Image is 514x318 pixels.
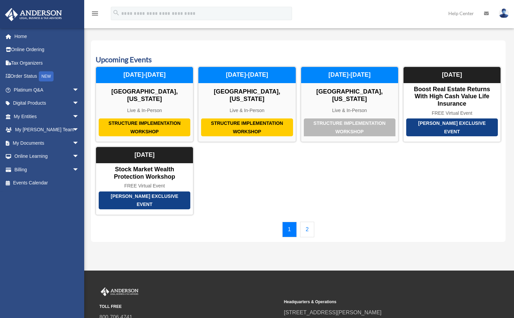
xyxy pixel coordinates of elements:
[198,88,295,103] div: [GEOGRAPHIC_DATA], [US_STATE]
[3,8,64,21] img: Anderson Advisors Platinum Portal
[99,287,140,296] img: Anderson Advisors Platinum Portal
[304,118,395,136] div: Structure Implementation Workshop
[113,9,120,16] i: search
[96,108,193,113] div: Live & In-Person
[96,67,193,142] a: Structure Implementation Workshop [GEOGRAPHIC_DATA], [US_STATE] Live & In-Person [DATE]-[DATE]
[96,183,193,189] div: FREE Virtual Event
[5,123,89,137] a: My [PERSON_NAME] Teamarrow_drop_down
[96,166,193,180] div: Stock Market Wealth Protection Workshop
[5,30,89,43] a: Home
[5,150,89,163] a: Online Learningarrow_drop_down
[5,163,89,176] a: Billingarrow_drop_down
[301,88,398,103] div: [GEOGRAPHIC_DATA], [US_STATE]
[404,86,501,108] div: Boost Real Estate Returns with High Cash Value Life Insurance
[72,97,86,110] span: arrow_drop_down
[96,147,193,215] a: [PERSON_NAME] Exclusive Event Stock Market Wealth Protection Workshop FREE Virtual Event [DATE]
[5,83,89,97] a: Platinum Q&Aarrow_drop_down
[72,136,86,150] span: arrow_drop_down
[91,9,99,17] i: menu
[300,222,315,237] a: 2
[284,298,464,306] small: Headquarters & Operations
[404,67,501,83] div: [DATE]
[198,67,295,83] div: [DATE]-[DATE]
[403,67,501,142] a: [PERSON_NAME] Exclusive Event Boost Real Estate Returns with High Cash Value Life Insurance FREE ...
[96,55,501,65] h3: Upcoming Events
[284,310,382,315] a: [STREET_ADDRESS][PERSON_NAME]
[72,163,86,177] span: arrow_drop_down
[96,67,193,83] div: [DATE]-[DATE]
[406,118,498,136] div: [PERSON_NAME] Exclusive Event
[72,110,86,123] span: arrow_drop_down
[301,108,398,113] div: Live & In-Person
[99,303,279,310] small: TOLL FREE
[72,123,86,137] span: arrow_drop_down
[201,118,293,136] div: Structure Implementation Workshop
[5,110,89,123] a: My Entitiesarrow_drop_down
[5,97,89,110] a: Digital Productsarrow_drop_down
[301,67,398,83] div: [DATE]-[DATE]
[5,136,89,150] a: My Documentsarrow_drop_down
[72,150,86,164] span: arrow_drop_down
[198,108,295,113] div: Live & In-Person
[282,222,297,237] a: 1
[96,88,193,103] div: [GEOGRAPHIC_DATA], [US_STATE]
[5,43,89,57] a: Online Ordering
[198,67,296,142] a: Structure Implementation Workshop [GEOGRAPHIC_DATA], [US_STATE] Live & In-Person [DATE]-[DATE]
[5,70,89,83] a: Order StatusNEW
[99,118,190,136] div: Structure Implementation Workshop
[96,147,193,163] div: [DATE]
[5,56,89,70] a: Tax Organizers
[99,191,190,209] div: [PERSON_NAME] Exclusive Event
[39,71,54,81] div: NEW
[91,12,99,17] a: menu
[404,110,501,116] div: FREE Virtual Event
[499,8,509,18] img: User Pic
[301,67,398,142] a: Structure Implementation Workshop [GEOGRAPHIC_DATA], [US_STATE] Live & In-Person [DATE]-[DATE]
[72,83,86,97] span: arrow_drop_down
[5,176,86,190] a: Events Calendar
